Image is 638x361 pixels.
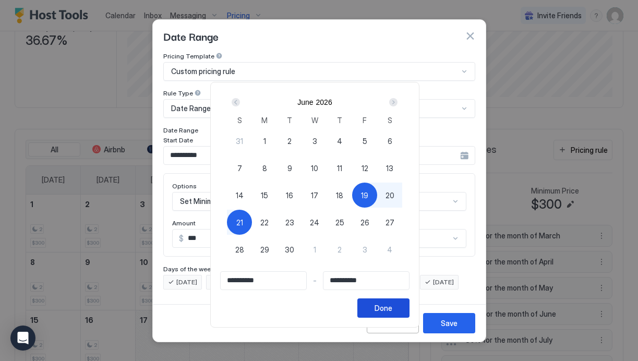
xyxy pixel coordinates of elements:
button: 17 [302,183,327,208]
span: 2 [338,244,342,255]
button: 24 [302,210,327,235]
span: 4 [337,136,342,147]
span: S [237,115,242,126]
button: 6 [377,128,402,153]
span: 8 [262,163,267,174]
span: - [313,276,317,285]
button: June [297,98,313,106]
span: 22 [260,217,269,228]
button: 4 [377,237,402,262]
button: 30 [277,237,302,262]
button: Done [357,298,410,318]
span: S [388,115,392,126]
button: 2026 [316,98,332,106]
button: 20 [377,183,402,208]
span: 20 [386,190,394,201]
button: 2 [277,128,302,153]
span: 13 [386,163,393,174]
button: 26 [352,210,377,235]
span: 1 [314,244,316,255]
span: 9 [287,163,292,174]
span: 10 [311,163,318,174]
span: 5 [363,136,367,147]
span: 3 [363,244,367,255]
button: 3 [352,237,377,262]
span: 25 [335,217,344,228]
span: 19 [361,190,368,201]
span: 1 [263,136,266,147]
span: 6 [388,136,392,147]
button: Next [386,96,400,109]
span: 24 [310,217,319,228]
button: 7 [227,155,252,180]
span: 21 [236,217,243,228]
button: Prev [230,96,244,109]
span: 3 [312,136,317,147]
button: 19 [352,183,377,208]
input: Input Field [323,272,409,290]
button: 28 [227,237,252,262]
input: Input Field [221,272,306,290]
span: T [337,115,342,126]
button: 31 [227,128,252,153]
span: 16 [286,190,293,201]
div: Open Intercom Messenger [10,326,35,351]
span: 29 [260,244,269,255]
button: 13 [377,155,402,180]
button: 1 [252,128,277,153]
span: 14 [236,190,244,201]
span: 30 [285,244,294,255]
span: T [287,115,292,126]
button: 23 [277,210,302,235]
button: 16 [277,183,302,208]
span: 12 [362,163,368,174]
button: 14 [227,183,252,208]
span: 11 [337,163,342,174]
span: 27 [386,217,394,228]
button: 12 [352,155,377,180]
button: 5 [352,128,377,153]
button: 3 [302,128,327,153]
button: 25 [327,210,352,235]
span: 31 [236,136,243,147]
button: 8 [252,155,277,180]
span: 15 [261,190,268,201]
span: 7 [237,163,242,174]
button: 29 [252,237,277,262]
span: W [311,115,318,126]
span: 2 [287,136,292,147]
button: 21 [227,210,252,235]
button: 27 [377,210,402,235]
button: 2 [327,237,352,262]
button: 18 [327,183,352,208]
button: 10 [302,155,327,180]
div: Done [375,303,392,314]
span: 4 [387,244,392,255]
button: 22 [252,210,277,235]
button: 1 [302,237,327,262]
span: 18 [336,190,343,201]
span: 17 [311,190,318,201]
button: 9 [277,155,302,180]
button: 11 [327,155,352,180]
span: M [261,115,268,126]
span: 23 [285,217,294,228]
span: 28 [235,244,244,255]
span: F [363,115,367,126]
span: 26 [360,217,369,228]
button: 4 [327,128,352,153]
button: 15 [252,183,277,208]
